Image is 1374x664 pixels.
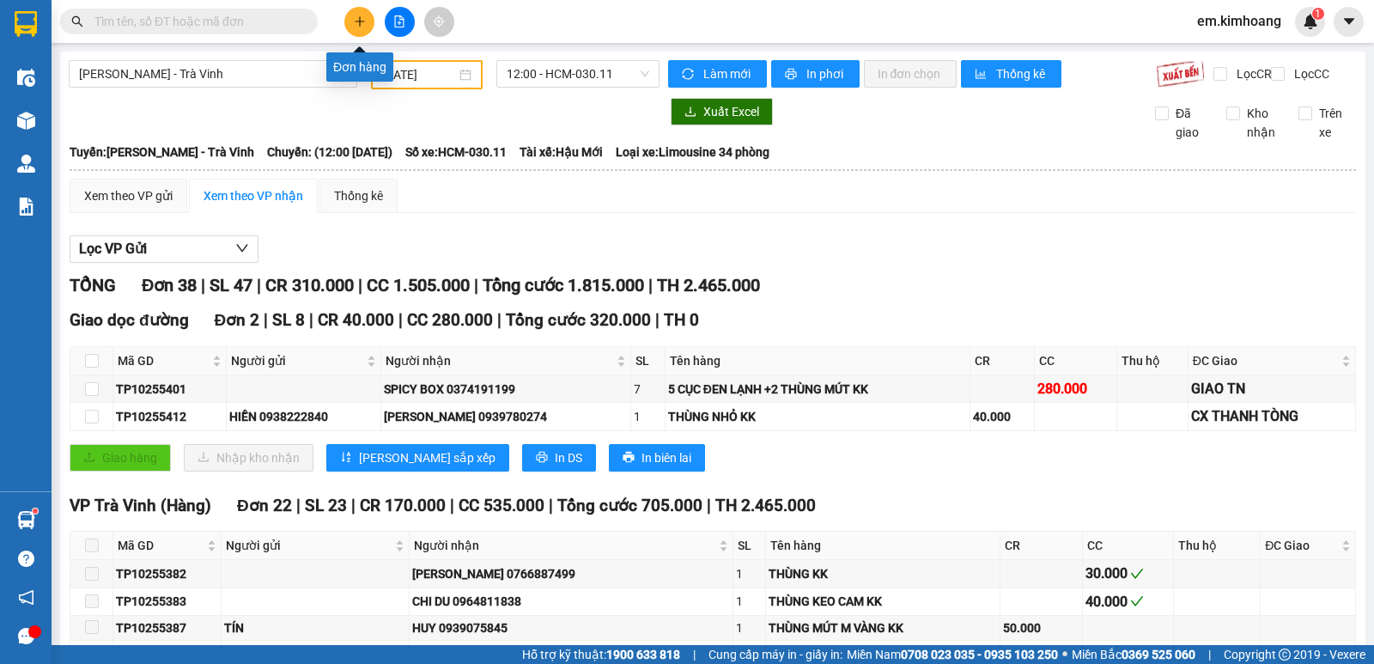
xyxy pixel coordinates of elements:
span: Hồ Chí Minh - Trà Vinh [79,61,347,87]
span: aim [433,15,445,27]
td: TP10255412 [113,403,227,430]
div: 1 [736,644,763,663]
span: | [264,310,268,330]
button: caret-down [1334,7,1364,37]
span: Người gửi [231,351,363,370]
span: Đơn 2 [215,310,260,330]
button: downloadXuất Excel [671,98,773,125]
button: sort-ascending[PERSON_NAME] sắp xếp [326,444,509,472]
span: check [1130,567,1144,581]
span: Miền Nam [847,645,1058,664]
td: TP10255382 [113,560,222,588]
span: | [398,310,403,330]
div: QUYÊN (PHƯỚC THỦY) 0906775466 [412,644,730,663]
span: CC 1.505.000 [367,275,470,295]
div: TP10255382 [116,564,218,583]
div: HỘP KK [769,644,996,663]
div: Xem theo VP nhận [204,186,303,205]
img: icon-new-feature [1303,14,1318,29]
button: Lọc VP Gửi [70,235,258,263]
span: | [201,275,205,295]
span: copyright [1279,649,1291,661]
div: 7 [634,380,662,399]
span: | [351,496,356,515]
span: Lọc VP Gửi [79,238,147,259]
img: solution-icon [17,198,35,216]
span: Mã GD [118,351,209,370]
span: Người gửi [226,536,391,555]
span: In DS [555,448,582,467]
input: 13/10/2025 [382,65,457,84]
img: warehouse-icon [17,112,35,130]
span: | [549,496,553,515]
div: CHI DU 0964811838 [412,592,730,611]
span: down [235,241,249,255]
span: check [1130,594,1144,608]
strong: 0369 525 060 [1122,648,1195,661]
span: CR 170.000 [360,496,446,515]
td: TP10255401 [113,375,227,403]
span: Hỗ trợ kỹ thuật: [522,645,680,664]
span: TH 2.465.000 [715,496,816,515]
div: 30.000 [1085,563,1170,584]
span: Người nhận [386,351,613,370]
button: syncLàm mới [668,60,767,88]
div: 1 [736,564,763,583]
th: CR [970,347,1035,375]
span: | [296,496,301,515]
button: uploadGiao hàng [70,444,171,472]
span: download [684,106,696,119]
div: TP10255388 [116,644,218,663]
span: SL 8 [272,310,305,330]
button: file-add [385,7,415,37]
span: CR 310.000 [265,275,354,295]
span: notification [18,589,34,606]
td: TP10255383 [113,588,222,616]
span: Loại xe: Limousine 34 phòng [616,143,769,161]
span: bar-chart [975,68,989,82]
span: Kho nhận [1240,104,1285,142]
span: ⚪️ [1062,651,1067,658]
div: 1 [634,407,662,426]
strong: 1900 633 818 [606,648,680,661]
div: 1 [736,592,763,611]
span: 1 [1315,8,1321,20]
span: Đơn 22 [237,496,292,515]
span: | [707,496,711,515]
span: sort-ascending [340,451,352,465]
div: Thống kê [334,186,383,205]
div: 1 [736,618,763,637]
span: caret-down [1341,14,1357,29]
button: In đơn chọn [864,60,958,88]
span: CC 280.000 [407,310,493,330]
span: VP Trà Vinh (Hàng) [70,496,211,515]
button: downloadNhập kho nhận [184,444,313,472]
img: warehouse-icon [17,511,35,529]
strong: 0708 023 035 - 0935 103 250 [901,648,1058,661]
span: Xuất Excel [703,102,759,121]
span: | [693,645,696,664]
div: TÍN [224,618,405,637]
th: CR [1000,532,1083,560]
sup: 1 [33,509,38,514]
div: THÙNG KK [769,564,996,583]
button: bar-chartThống kê [961,60,1061,88]
span: Chuyến: (12:00 [DATE]) [267,143,392,161]
span: file-add [393,15,405,27]
span: printer [536,451,548,465]
span: plus [354,15,366,27]
span: Người nhận [414,536,715,555]
span: Tổng cước 320.000 [506,310,651,330]
button: aim [424,7,454,37]
td: TP10255387 [113,616,222,641]
div: [DEMOGRAPHIC_DATA] [224,644,405,663]
th: Thu hộ [1117,347,1189,375]
span: | [358,275,362,295]
img: 9k= [1156,60,1205,88]
div: HIỀN 0938222840 [229,407,378,426]
span: In biên lai [641,448,691,467]
b: Tuyến: [PERSON_NAME] - Trà Vinh [70,145,254,159]
th: CC [1035,347,1117,375]
span: Tài xế: Hậu Mới [520,143,603,161]
span: TỔNG [70,275,116,295]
